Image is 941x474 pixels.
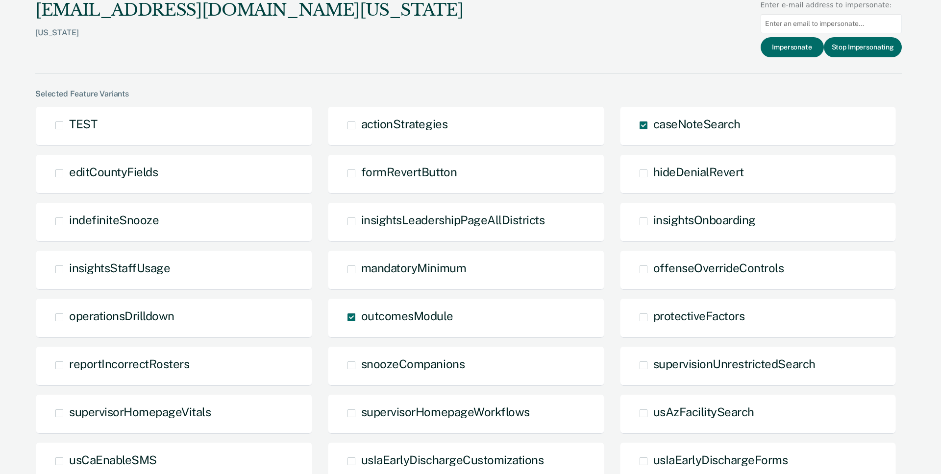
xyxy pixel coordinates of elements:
[69,213,159,227] span: indefiniteSnooze
[361,213,545,227] span: insightsLeadershipPageAllDistricts
[69,309,174,323] span: operationsDrilldown
[653,453,788,467] span: usIaEarlyDischargeForms
[653,165,744,179] span: hideDenialRevert
[761,14,902,33] input: Enter an email to impersonate...
[653,405,754,419] span: usAzFacilitySearch
[361,357,465,371] span: snoozeCompanions
[361,453,544,467] span: usIaEarlyDischargeCustomizations
[361,165,457,179] span: formRevertButton
[35,89,902,98] div: Selected Feature Variants
[69,165,158,179] span: editCountyFields
[653,357,816,371] span: supervisionUnrestrictedSearch
[361,261,466,275] span: mandatoryMinimum
[653,213,756,227] span: insightsOnboarding
[761,37,824,57] button: Impersonate
[653,117,741,131] span: caseNoteSearch
[653,309,745,323] span: protectiveFactors
[69,453,157,467] span: usCaEnableSMS
[69,405,211,419] span: supervisorHomepageVitals
[35,28,463,53] div: [US_STATE]
[653,261,784,275] span: offenseOverrideControls
[361,117,447,131] span: actionStrategies
[824,37,902,57] button: Stop Impersonating
[361,405,530,419] span: supervisorHomepageWorkflows
[69,261,170,275] span: insightsStaffUsage
[361,309,453,323] span: outcomesModule
[69,117,97,131] span: TEST
[69,357,189,371] span: reportIncorrectRosters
